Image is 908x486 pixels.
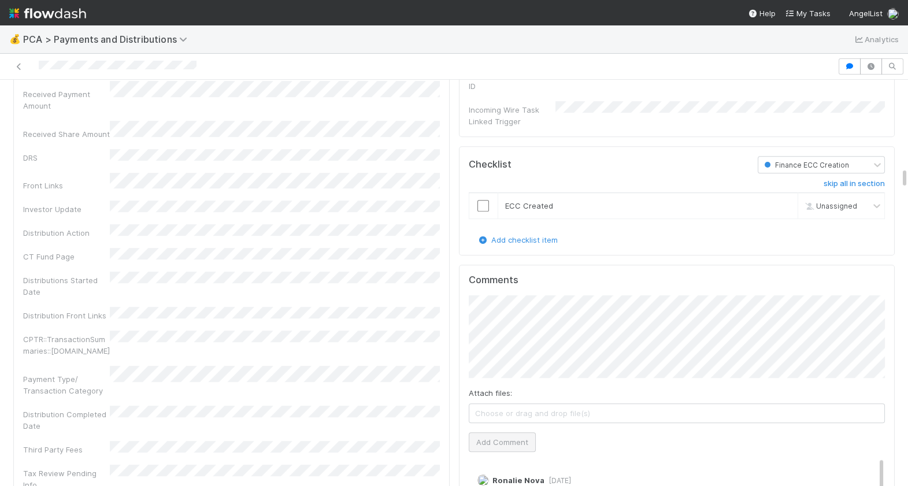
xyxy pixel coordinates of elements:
div: Received Share Amount [23,128,110,140]
span: Choose or drag and drop file(s) [469,404,885,422]
div: Transaction Summary ID [469,69,555,92]
span: Unassigned [802,202,857,210]
span: ECC Created [505,201,553,210]
h6: skip all in section [824,179,885,188]
div: CT Fund Page [23,251,110,262]
div: Help [748,8,776,19]
a: My Tasks [785,8,831,19]
a: skip all in section [824,179,885,193]
div: Distributions Started Date [23,274,110,298]
div: Distribution Front Links [23,310,110,321]
span: Finance ECC Creation [762,160,849,169]
h5: Checklist [469,159,512,170]
span: AngelList [849,9,883,18]
img: avatar_0d9988fd-9a15-4cc7-ad96-88feab9e0fa9.png [477,474,489,486]
span: PCA > Payments and Distributions [23,34,193,45]
a: Analytics [853,32,899,46]
div: CPTR::TransactionSummaries::[DOMAIN_NAME] [23,333,110,357]
h5: Comments [469,274,885,286]
span: My Tasks [785,9,831,18]
div: Investor Update [23,203,110,215]
div: Payment Type/ Transaction Category [23,373,110,396]
button: Add Comment [469,432,536,452]
a: Add checklist item [477,235,558,244]
label: Attach files: [469,387,512,399]
span: 💰 [9,34,21,44]
span: Ronalie Nova [492,476,544,485]
div: Third Party Fees [23,444,110,455]
div: Incoming Wire Task Linked Trigger [469,104,555,127]
img: logo-inverted-e16ddd16eac7371096b0.svg [9,3,86,23]
img: avatar_87e1a465-5456-4979-8ac4-f0cdb5bbfe2d.png [887,8,899,20]
span: [DATE] [544,476,571,485]
div: Distribution Completed Date [23,409,110,432]
div: Distribution Action [23,227,110,239]
div: DRS [23,152,110,164]
div: Front Links [23,180,110,191]
div: Received Payment Amount [23,88,110,112]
